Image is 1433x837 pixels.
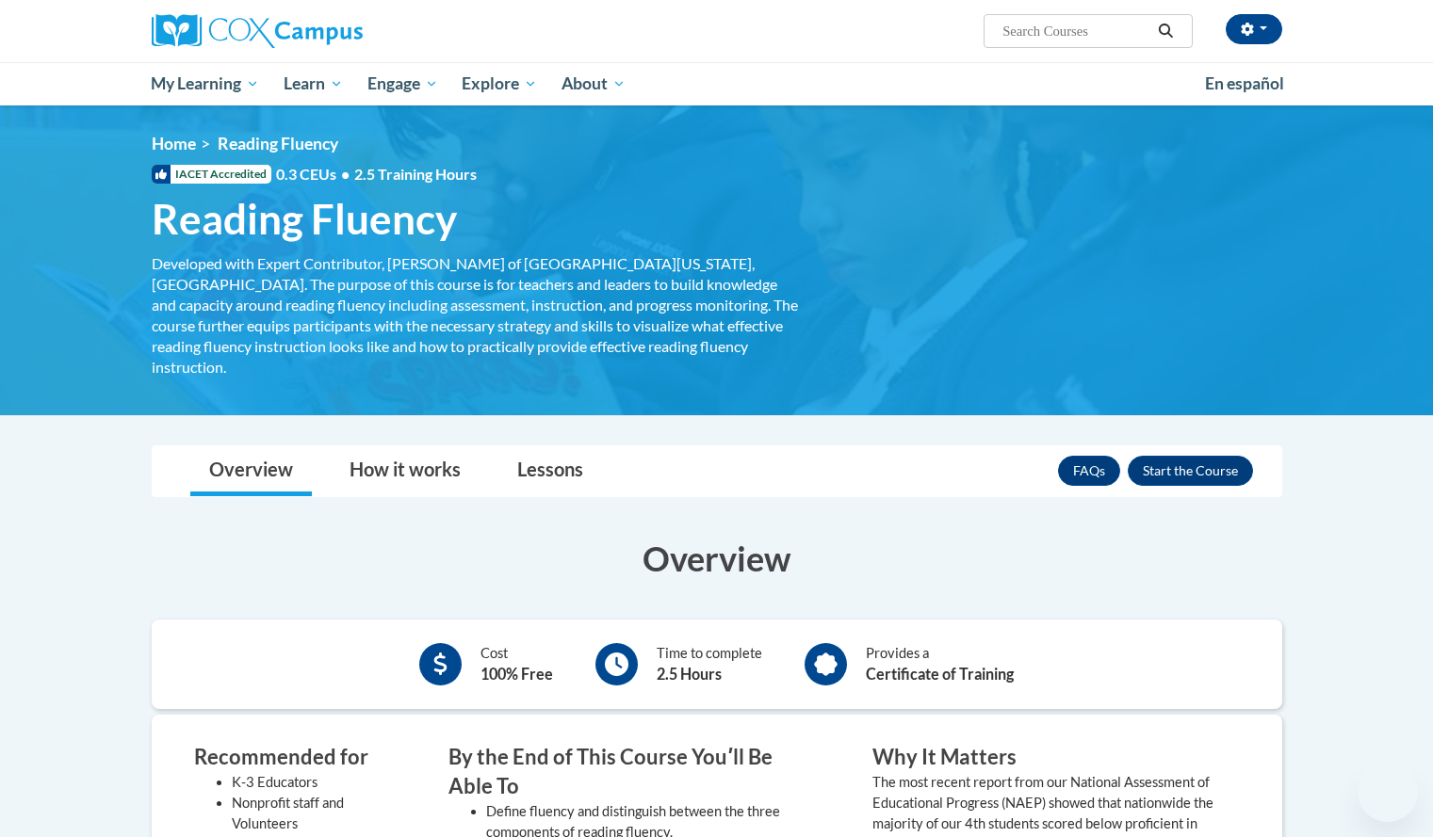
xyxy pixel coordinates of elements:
[341,165,350,183] span: •
[657,643,762,685] div: Time to complete
[1193,64,1296,104] a: En español
[1226,14,1282,44] button: Account Settings
[355,62,450,105] a: Engage
[152,194,457,244] span: Reading Fluency
[866,665,1014,683] b: Certificate of Training
[1205,73,1284,93] span: En español
[866,643,1014,685] div: Provides a
[123,62,1311,105] div: Main menu
[449,62,549,105] a: Explore
[1151,20,1180,42] button: Search
[151,72,259,95] span: My Learning
[152,535,1282,582] h3: Overview
[1001,20,1151,42] input: Search Courses
[190,446,312,496] a: Overview
[232,793,392,834] li: Nonprofit staff and Volunteers
[152,253,802,378] div: Developed with Expert Contributor, [PERSON_NAME] of [GEOGRAPHIC_DATA][US_STATE], [GEOGRAPHIC_DATA...
[152,134,196,153] a: Home
[448,743,816,801] h3: By the End of This Course Youʹll Be Able To
[562,72,626,95] span: About
[152,14,363,48] img: Cox Campus
[1128,456,1253,486] button: Enroll
[331,446,480,496] a: How it works
[354,165,477,183] span: 2.5 Training Hours
[152,14,510,48] a: Cox Campus
[498,446,602,496] a: Lessons
[1058,456,1120,486] a: FAQs
[271,62,355,105] a: Learn
[276,164,477,185] span: 0.3 CEUs
[194,743,392,772] h3: Recommended for
[139,62,272,105] a: My Learning
[480,665,553,683] b: 100% Free
[462,72,537,95] span: Explore
[284,72,343,95] span: Learn
[549,62,638,105] a: About
[480,643,553,685] div: Cost
[218,134,338,153] span: Reading Fluency
[232,772,392,793] li: K-3 Educators
[152,165,271,184] span: IACET Accredited
[367,72,438,95] span: Engage
[657,665,722,683] b: 2.5 Hours
[872,743,1240,772] h3: Why It Matters
[1358,762,1418,822] iframe: Button to launch messaging window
